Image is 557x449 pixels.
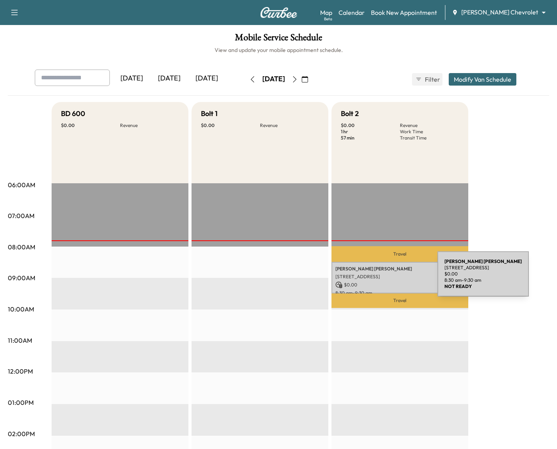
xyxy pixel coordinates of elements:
[8,46,549,54] h6: View and update your mobile appointment schedule.
[444,271,522,277] p: $ 0.00
[8,367,33,376] p: 12:00PM
[61,108,85,119] h5: BD 600
[8,398,34,407] p: 01:00PM
[120,122,179,129] p: Revenue
[331,246,468,262] p: Travel
[8,180,35,190] p: 06:00AM
[8,33,549,46] h1: Mobile Service Schedule
[335,281,464,288] p: $ 0.00
[400,122,459,129] p: Revenue
[371,8,437,17] a: Book New Appointment
[8,304,34,314] p: 10:00AM
[444,258,522,264] b: [PERSON_NAME] [PERSON_NAME]
[320,8,332,17] a: MapBeta
[8,429,35,438] p: 02:00PM
[8,336,32,345] p: 11:00AM
[188,70,226,88] div: [DATE]
[262,74,285,84] div: [DATE]
[335,266,464,272] p: [PERSON_NAME] [PERSON_NAME]
[341,122,400,129] p: $ 0.00
[425,75,439,84] span: Filter
[335,274,464,280] p: [STREET_ADDRESS]
[449,73,516,86] button: Modify Van Schedule
[8,242,35,252] p: 08:00AM
[341,129,400,135] p: 1 hr
[412,73,442,86] button: Filter
[8,273,35,283] p: 09:00AM
[341,108,359,119] h5: Bolt 2
[400,129,459,135] p: Work Time
[8,211,34,220] p: 07:00AM
[331,293,468,308] p: Travel
[338,8,365,17] a: Calendar
[150,70,188,88] div: [DATE]
[444,277,522,283] p: 8:30 am - 9:30 am
[444,265,522,271] p: [STREET_ADDRESS]
[444,283,472,289] b: NOT READY
[461,8,538,17] span: [PERSON_NAME] Chevrolet
[324,16,332,22] div: Beta
[335,290,464,296] p: 8:30 am - 9:30 am
[260,7,297,18] img: Curbee Logo
[341,135,400,141] p: 57 min
[400,135,459,141] p: Transit Time
[201,122,260,129] p: $ 0.00
[201,108,218,119] h5: Bolt 1
[113,70,150,88] div: [DATE]
[61,122,120,129] p: $ 0.00
[260,122,319,129] p: Revenue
